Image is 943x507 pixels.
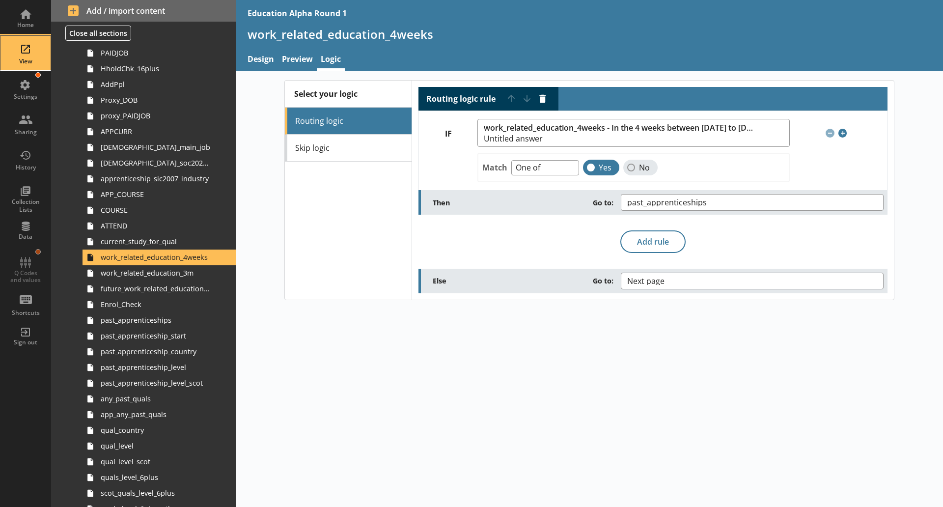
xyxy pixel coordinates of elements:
[8,309,43,317] div: Shortcuts
[599,163,611,173] span: Yes
[101,253,210,262] span: work_related_education_4weeks
[83,328,236,344] a: past_apprenticeship_start
[83,454,236,470] a: qual_level_scot
[101,205,210,215] span: COURSE
[101,284,210,293] span: future_work_related_education_3m
[83,124,236,140] a: APPCURR
[620,230,686,253] button: Add rule
[101,190,210,199] span: APP_COURSE
[101,268,210,278] span: work_related_education_3m
[83,485,236,501] a: scot_quals_level_6plus
[101,378,210,388] span: past_apprenticeship_level_scot
[83,281,236,297] a: future_work_related_education_3m
[83,265,236,281] a: work_related_education_3m
[8,57,43,65] div: View
[83,250,236,265] a: work_related_education_4weeks
[482,162,507,173] label: Match
[83,77,236,92] a: AddPpl
[8,164,43,171] div: History
[101,127,210,136] span: APPCURR
[101,158,210,168] span: [DEMOGRAPHIC_DATA]_soc2020_job_title
[101,48,210,57] span: PAIDJOB
[83,92,236,108] a: Proxy_DOB
[101,64,210,73] span: HholdChk_16plus
[101,347,210,356] span: past_apprenticeship_country
[65,26,131,41] button: Close all sections
[278,50,317,71] a: Preview
[8,21,43,29] div: Home
[83,202,236,218] a: COURSE
[101,80,210,89] span: AddPpl
[621,194,884,211] button: past_apprenticeships
[101,95,210,105] span: Proxy_DOB
[621,273,884,289] button: Next page
[484,123,757,133] span: work_related_education_4weeks - In the 4 weeks between [DATE] to [DATE], have you taken part in a...
[8,198,43,213] div: Collection Lists
[83,360,236,375] a: past_apprenticeship_level
[83,391,236,407] a: any_past_quals
[101,410,210,419] span: app_any_past_quals
[593,198,613,207] span: Go to:
[101,488,210,498] span: scot_quals_level_6plus
[83,187,236,202] a: APP_COURSE
[83,140,236,155] a: [DEMOGRAPHIC_DATA]_main_job
[419,129,477,139] label: IF
[83,438,236,454] a: qual_level
[477,119,789,147] button: work_related_education_4weeks - In the 4 weeks between [DATE] to [DATE], have you taken part in a...
[244,50,278,71] a: Design
[83,108,236,124] a: proxy_PAIDJOB
[8,338,43,346] div: Sign out
[83,344,236,360] a: past_apprenticeship_country
[101,394,210,403] span: any_past_quals
[248,8,347,19] div: Education Alpha Round 1
[83,470,236,485] a: quals_level_6plus
[101,300,210,309] span: Enrol_Check
[83,155,236,171] a: [DEMOGRAPHIC_DATA]_soc2020_job_title
[248,27,931,42] h1: work_related_education_4weeks
[8,233,43,241] div: Data
[83,297,236,312] a: Enrol_Check
[285,81,412,108] div: Select your logic
[639,163,650,173] span: No
[285,135,412,162] a: Skip logic
[83,312,236,328] a: past_apprenticeships
[317,50,345,71] a: Logic
[83,61,236,77] a: HholdChk_16plus
[101,237,210,246] span: current_study_for_qual
[627,277,680,285] span: Next page
[627,198,722,206] span: past_apprenticeships
[101,221,210,230] span: ATTEND
[101,441,210,451] span: qual_level
[101,174,210,183] span: apprenticeship_sic2007_industry
[68,5,220,16] span: Add / import content
[101,111,210,120] span: proxy_PAIDJOB
[8,128,43,136] div: Sharing
[535,91,551,107] button: Delete routing rule
[8,93,43,101] div: Settings
[83,234,236,250] a: current_study_for_qual
[83,375,236,391] a: past_apprenticeship_level_scot
[101,331,210,340] span: past_apprenticeship_start
[83,422,236,438] a: qual_country
[101,315,210,325] span: past_apprenticeships
[433,198,620,207] label: Then
[83,171,236,187] a: apprenticeship_sic2007_industry
[101,473,210,482] span: quals_level_6plus
[83,218,236,234] a: ATTEND
[101,457,210,466] span: qual_level_scot
[593,276,613,285] span: Go to:
[83,45,236,61] a: PAIDJOB
[426,94,496,104] label: Routing logic rule
[83,407,236,422] a: app_any_past_quals
[101,363,210,372] span: past_apprenticeship_level
[484,135,757,142] span: Untitled answer
[433,276,620,285] label: Else
[101,142,210,152] span: [DEMOGRAPHIC_DATA]_main_job
[101,425,210,435] span: qual_country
